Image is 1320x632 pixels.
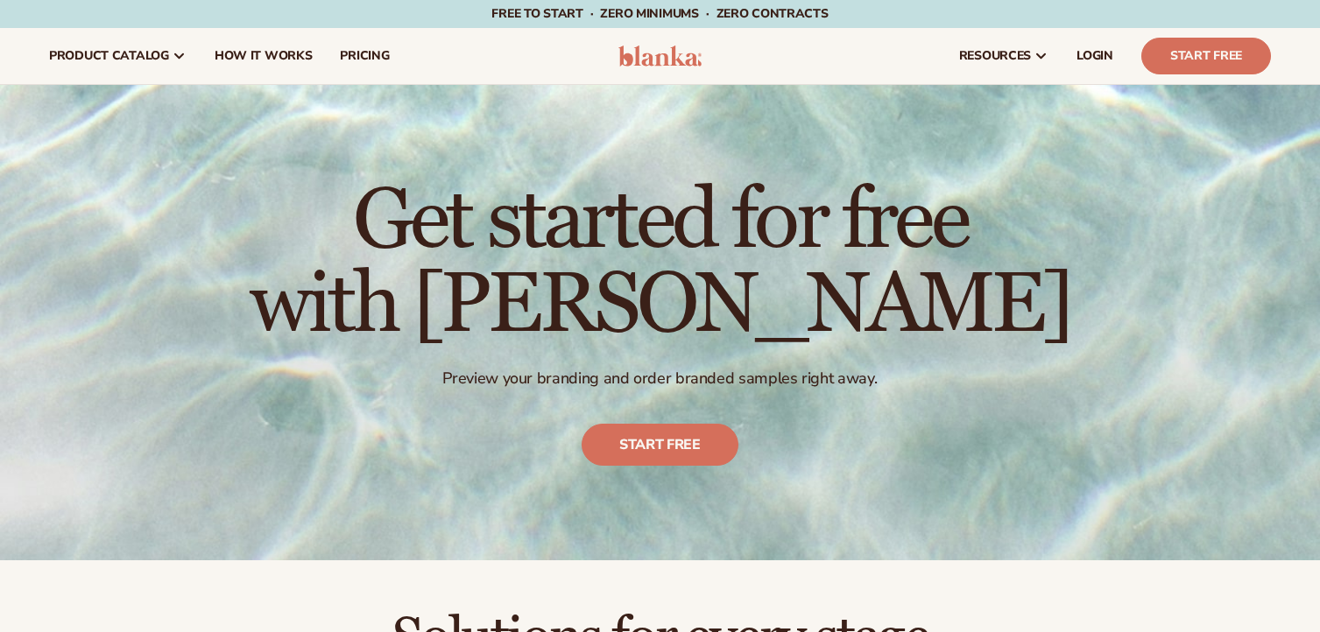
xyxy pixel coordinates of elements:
span: Free to start · ZERO minimums · ZERO contracts [491,5,828,22]
a: pricing [326,28,403,84]
a: Start free [582,424,738,466]
a: How It Works [201,28,327,84]
span: LOGIN [1076,49,1113,63]
h1: Get started for free with [PERSON_NAME] [250,179,1070,348]
span: product catalog [49,49,169,63]
img: logo [618,46,702,67]
span: pricing [340,49,389,63]
a: resources [945,28,1062,84]
span: How It Works [215,49,313,63]
p: Preview your branding and order branded samples right away. [250,369,1070,389]
span: resources [959,49,1031,63]
a: product catalog [35,28,201,84]
a: LOGIN [1062,28,1127,84]
a: Start Free [1141,38,1271,74]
